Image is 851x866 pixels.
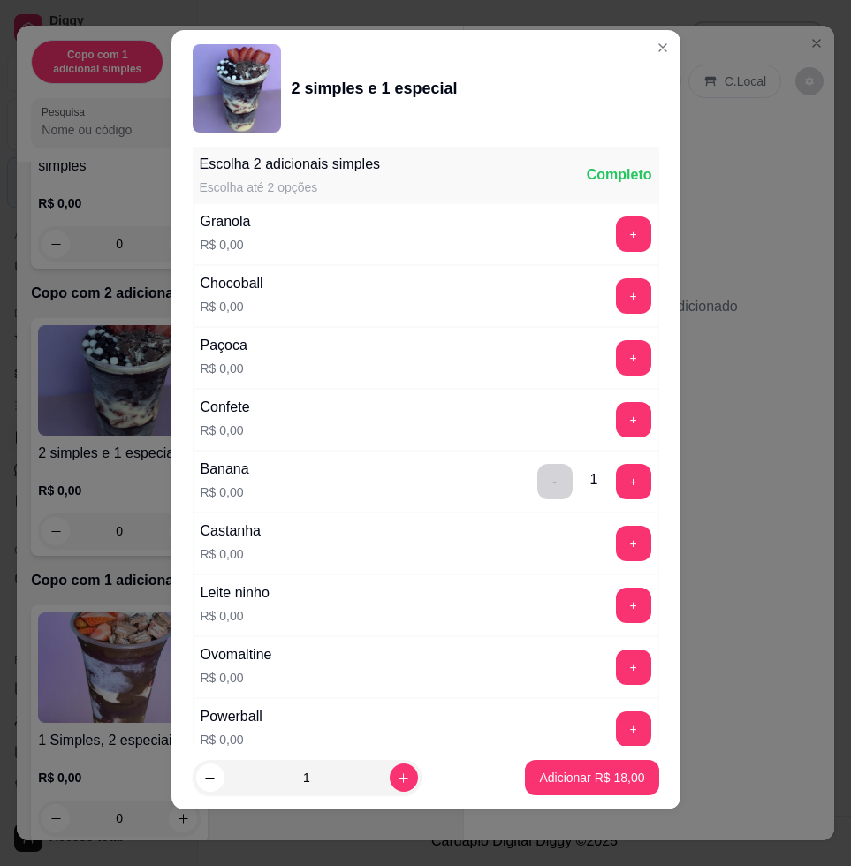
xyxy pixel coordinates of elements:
[292,76,458,101] div: 2 simples e 1 especial
[201,273,263,294] div: Chocoball
[201,483,249,501] p: R$ 0,00
[201,520,262,542] div: Castanha
[193,44,281,133] img: product-image
[590,469,598,490] div: 1
[649,34,677,62] button: Close
[201,545,262,563] p: R$ 0,00
[201,360,247,377] p: R$ 0,00
[587,164,652,186] div: Completo
[537,464,573,499] button: delete
[201,335,247,356] div: Paçoca
[201,397,250,418] div: Confete
[201,669,272,687] p: R$ 0,00
[616,278,651,314] button: add
[616,340,651,376] button: add
[525,760,658,795] button: Adicionar R$ 18,00
[200,154,381,175] div: Escolha 2 adicionais simples
[201,298,263,315] p: R$ 0,00
[616,526,651,561] button: add
[616,711,651,747] button: add
[616,402,651,437] button: add
[201,422,250,439] p: R$ 0,00
[201,236,251,254] p: R$ 0,00
[616,588,651,623] button: add
[201,644,272,665] div: Ovomaltine
[616,216,651,252] button: add
[201,582,270,604] div: Leite ninho
[201,731,262,748] p: R$ 0,00
[616,649,651,685] button: add
[616,464,651,499] button: add
[390,763,418,792] button: increase-product-quantity
[539,769,644,786] p: Adicionar R$ 18,00
[201,211,251,232] div: Granola
[201,607,270,625] p: R$ 0,00
[201,459,249,480] div: Banana
[196,763,224,792] button: decrease-product-quantity
[200,179,381,196] div: Escolha até 2 opções
[201,706,262,727] div: Powerball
